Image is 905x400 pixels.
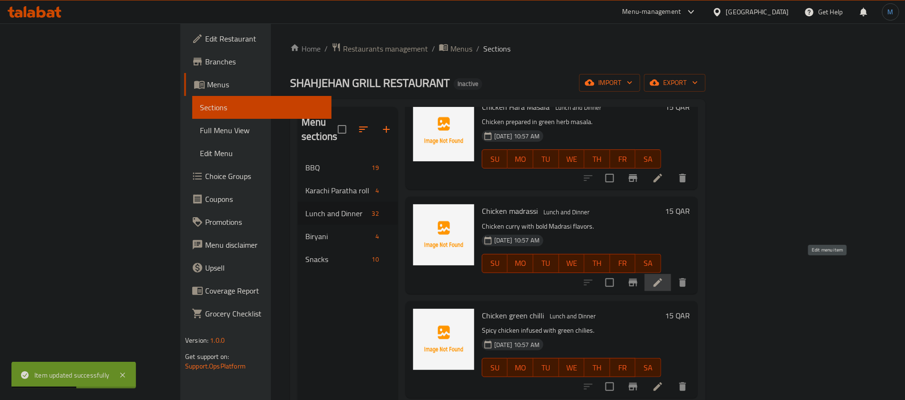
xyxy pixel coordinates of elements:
[482,100,550,114] span: Chicken Hara Masala
[184,211,332,233] a: Promotions
[482,254,508,273] button: SU
[537,361,555,375] span: TU
[610,254,636,273] button: FR
[888,7,894,17] span: M
[652,381,664,392] a: Edit menu item
[298,225,398,248] div: Biryani4
[413,100,474,161] img: Chicken Hara Masala
[305,185,372,196] span: Karachi Paratha roll
[207,79,324,90] span: Menus
[352,118,375,141] span: Sort sections
[454,78,482,90] div: Inactive
[205,216,324,228] span: Promotions
[482,149,508,168] button: SU
[490,236,543,245] span: [DATE] 10:57 AM
[305,162,368,173] span: BBQ
[305,208,368,219] span: Lunch and Dinner
[614,256,632,270] span: FR
[332,119,352,139] span: Select all sections
[185,350,229,363] span: Get support on:
[343,43,428,54] span: Restaurants management
[551,102,605,114] div: Lunch and Dinner
[192,119,332,142] a: Full Menu View
[610,149,636,168] button: FR
[298,202,398,225] div: Lunch and Dinner32
[610,358,636,377] button: FR
[486,152,504,166] span: SU
[671,271,694,294] button: delete
[726,7,789,17] div: [GEOGRAPHIC_DATA]
[622,167,645,189] button: Branch-specific-item
[540,207,593,218] span: Lunch and Dinner
[537,256,555,270] span: TU
[671,167,694,189] button: delete
[671,375,694,398] button: delete
[533,358,559,377] button: TU
[184,27,332,50] a: Edit Restaurant
[192,142,332,165] a: Edit Menu
[368,209,383,218] span: 32
[200,125,324,136] span: Full Menu View
[588,256,606,270] span: TH
[482,116,661,128] p: Chicken prepared in green herb masala.
[563,361,581,375] span: WE
[305,231,372,242] span: Biryani
[482,325,661,337] p: Spicy chicken infused with green chilies.
[537,152,555,166] span: TU
[200,102,324,113] span: Sections
[205,33,324,44] span: Edit Restaurant
[533,254,559,273] button: TU
[184,279,332,302] a: Coverage Report
[184,256,332,279] a: Upsell
[200,147,324,159] span: Edit Menu
[584,358,610,377] button: TH
[588,152,606,166] span: TH
[298,152,398,274] nav: Menu sections
[486,256,504,270] span: SU
[579,74,640,92] button: import
[644,74,706,92] button: export
[205,262,324,274] span: Upsell
[368,208,383,219] div: items
[454,80,482,88] span: Inactive
[185,334,208,347] span: Version:
[184,73,332,96] a: Menus
[192,96,332,119] a: Sections
[587,77,633,89] span: import
[551,102,605,113] span: Lunch and Dinner
[652,172,664,184] a: Edit menu item
[546,311,600,322] span: Lunch and Dinner
[511,256,530,270] span: MO
[184,233,332,256] a: Menu disclaimer
[372,231,383,242] div: items
[600,377,620,397] span: Select to update
[623,6,681,18] div: Menu-management
[639,152,657,166] span: SA
[368,162,383,173] div: items
[665,100,690,114] h6: 15 QAR
[486,361,504,375] span: SU
[652,77,698,89] span: export
[205,285,324,296] span: Coverage Report
[413,204,474,265] img: Chicken madrassi
[511,361,530,375] span: MO
[622,271,645,294] button: Branch-specific-item
[205,193,324,205] span: Coupons
[184,165,332,188] a: Choice Groups
[483,43,510,54] span: Sections
[34,370,109,380] div: Item updated successfully
[482,308,544,323] span: Chicken green chilli
[368,255,383,264] span: 10
[413,309,474,370] img: Chicken green chilli
[482,204,538,218] span: Chicken madrassi
[298,179,398,202] div: Karachi Paratha roll4
[559,358,585,377] button: WE
[639,256,657,270] span: SA
[635,254,661,273] button: SA
[622,375,645,398] button: Branch-specific-item
[511,152,530,166] span: MO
